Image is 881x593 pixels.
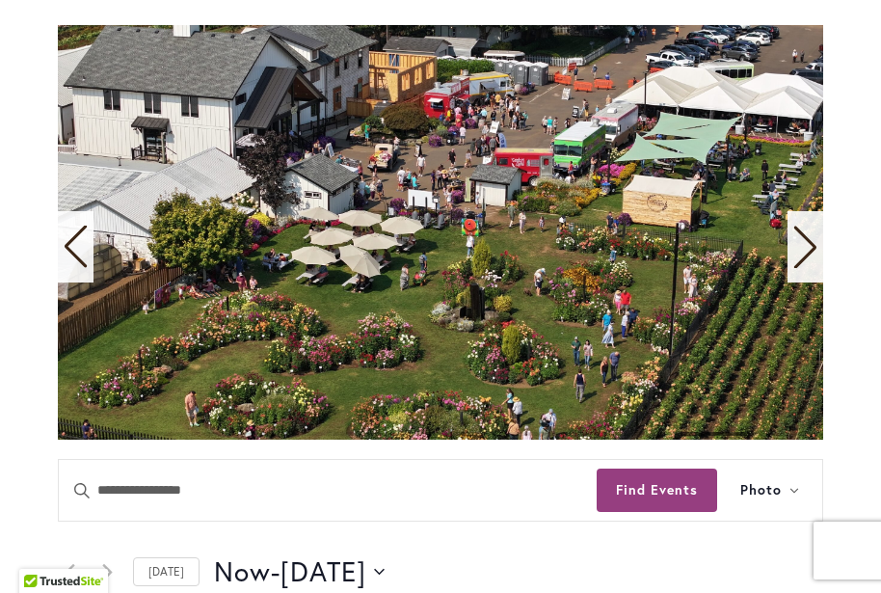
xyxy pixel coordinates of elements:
button: Click to toggle datepicker [214,553,385,591]
input: Enter Keyword. Search for events by Keyword. [59,460,597,521]
button: Photo [717,460,822,521]
span: [DATE] [280,553,366,589]
iframe: Launch Accessibility Center [14,525,68,579]
a: Click to select today's date [133,557,200,587]
span: - [271,553,280,591]
button: Find Events [597,469,717,512]
a: Next Events [95,560,119,583]
swiper-slide: 10 / 11 [58,25,823,440]
span: Photo [740,479,782,501]
span: Now [214,553,271,589]
a: Previous Events [58,560,81,583]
